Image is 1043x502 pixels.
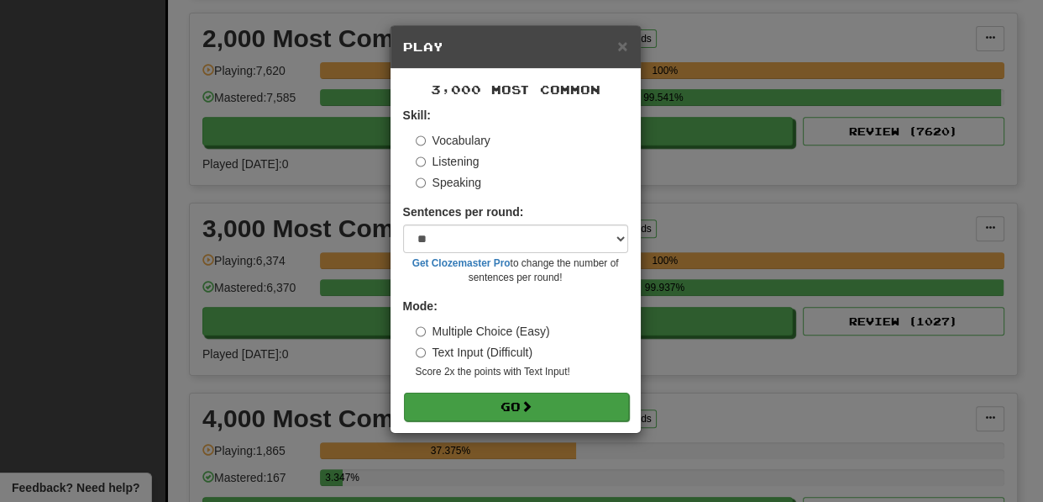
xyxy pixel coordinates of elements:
[403,203,524,220] label: Sentences per round:
[416,326,427,337] input: Multiple Choice (Easy)
[416,174,481,191] label: Speaking
[412,257,511,269] a: Get Clozemaster Pro
[416,347,427,358] input: Text Input (Difficult)
[416,153,480,170] label: Listening
[403,108,431,122] strong: Skill:
[404,393,629,421] button: Go
[403,299,438,313] strong: Mode:
[416,156,427,167] input: Listening
[416,132,490,149] label: Vocabulary
[416,135,427,146] input: Vocabulary
[617,37,627,55] button: Close
[416,365,628,379] small: Score 2x the points with Text Input !
[617,36,627,55] span: ×
[431,82,600,97] span: 3,000 Most Common
[416,323,550,340] label: Multiple Choice (Easy)
[403,256,628,285] small: to change the number of sentences per round!
[403,39,628,55] h5: Play
[416,344,533,361] label: Text Input (Difficult)
[416,177,427,188] input: Speaking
